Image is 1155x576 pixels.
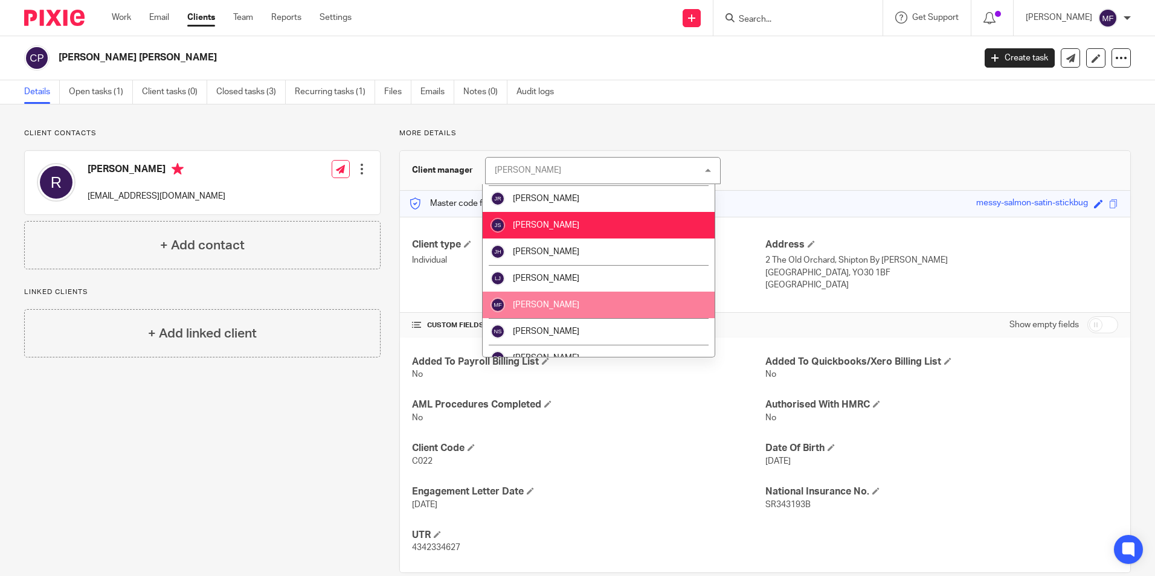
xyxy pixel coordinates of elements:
[412,356,765,368] h4: Added To Payroll Billing List
[172,163,184,175] i: Primary
[271,11,301,24] a: Reports
[491,218,505,232] img: svg%3E
[24,45,50,71] img: svg%3E
[765,356,1118,368] h4: Added To Quickbooks/Xero Billing List
[765,501,811,509] span: SR343193B
[399,129,1131,138] p: More details
[216,80,286,104] a: Closed tasks (3)
[765,267,1118,279] p: [GEOGRAPHIC_DATA], YO30 1BF
[88,163,225,178] h4: [PERSON_NAME]
[295,80,375,104] a: Recurring tasks (1)
[765,398,1118,411] h4: Authorised With HMRC
[160,236,245,255] h4: + Add contact
[233,11,253,24] a: Team
[513,327,579,336] span: [PERSON_NAME]
[412,529,765,542] h4: UTR
[142,80,207,104] a: Client tasks (0)
[59,51,785,64] h2: [PERSON_NAME] [PERSON_NAME]
[149,11,169,24] a: Email
[513,194,579,203] span: [PERSON_NAME]
[765,370,776,379] span: No
[765,279,1118,291] p: [GEOGRAPHIC_DATA]
[463,80,507,104] a: Notes (0)
[1026,11,1092,24] p: [PERSON_NAME]
[412,398,765,411] h4: AML Procedures Completed
[491,298,505,312] img: svg%3E
[412,442,765,455] h4: Client Code
[69,80,133,104] a: Open tasks (1)
[24,129,381,138] p: Client contacts
[765,238,1118,251] h4: Address
[765,442,1118,455] h4: Date Of Birth
[513,301,579,309] span: [PERSON_NAME]
[491,191,505,206] img: svg%3E
[420,80,454,104] a: Emails
[24,287,381,297] p: Linked clients
[1009,319,1079,331] label: Show empty fields
[412,370,423,379] span: No
[491,324,505,339] img: svg%3E
[412,254,765,266] p: Individual
[320,11,352,24] a: Settings
[513,221,579,229] span: [PERSON_NAME]
[412,414,423,422] span: No
[912,13,959,22] span: Get Support
[148,324,257,343] h4: + Add linked client
[513,248,579,256] span: [PERSON_NAME]
[765,457,791,466] span: [DATE]
[765,485,1118,498] h4: National Insurance No.
[187,11,215,24] a: Clients
[513,354,579,362] span: [PERSON_NAME]
[491,351,505,365] img: svg%3E
[384,80,411,104] a: Files
[985,48,1055,68] a: Create task
[409,197,617,210] p: Master code for secure communications and files
[412,321,765,330] h4: CUSTOM FIELDS
[491,271,505,286] img: svg%3E
[412,501,437,509] span: [DATE]
[516,80,563,104] a: Audit logs
[24,80,60,104] a: Details
[1098,8,1118,28] img: svg%3E
[765,414,776,422] span: No
[112,11,131,24] a: Work
[412,485,765,498] h4: Engagement Letter Date
[24,10,85,26] img: Pixie
[412,164,473,176] h3: Client manager
[412,457,433,466] span: C022
[976,197,1088,211] div: messy-salmon-satin-stickbug
[495,166,561,174] div: [PERSON_NAME]
[37,163,76,202] img: svg%3E
[738,14,846,25] input: Search
[491,245,505,259] img: svg%3E
[412,238,765,251] h4: Client type
[412,543,460,552] span: 4342334627
[765,254,1118,266] p: 2 The Old Orchard, Shipton By [PERSON_NAME]
[513,274,579,283] span: [PERSON_NAME]
[88,190,225,202] p: [EMAIL_ADDRESS][DOMAIN_NAME]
